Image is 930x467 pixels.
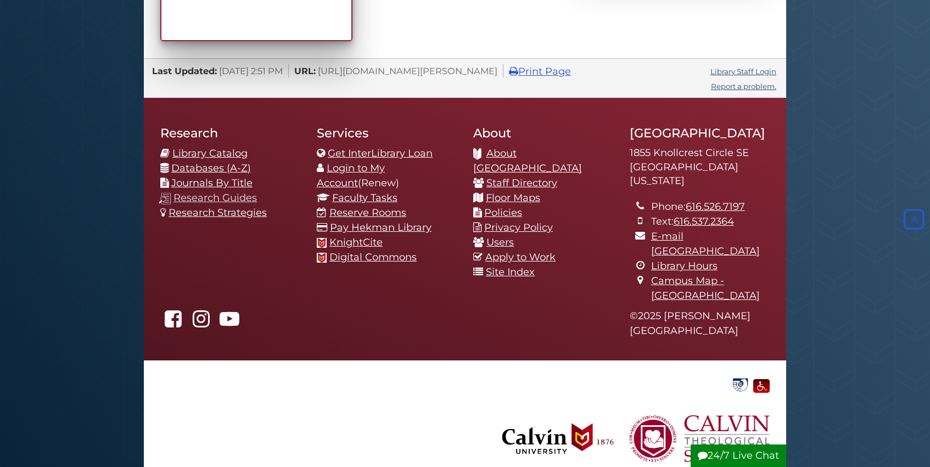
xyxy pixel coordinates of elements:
[473,147,582,174] a: About [GEOGRAPHIC_DATA]
[329,236,383,248] a: KnightCite
[317,162,385,189] a: Login to My Account
[329,251,417,263] a: Digital Commons
[753,377,770,393] img: Disability Assistance
[651,199,770,214] li: Phone:
[651,260,718,272] a: Library Hours
[486,266,535,278] a: Site Index
[509,65,571,77] a: Print Page
[173,192,257,204] a: Research Guides
[332,192,397,204] a: Faculty Tasks
[651,275,760,302] a: Campus Map - [GEOGRAPHIC_DATA]
[710,67,776,76] a: Library Staff Login
[171,177,253,189] a: Journals By Title
[317,238,327,248] img: Calvin favicon logo
[172,147,248,159] a: Library Catalog
[317,161,457,191] li: (Renew)
[318,65,497,76] span: [URL][DOMAIN_NAME][PERSON_NAME]
[330,221,432,233] a: Pay Hekman Library
[169,207,267,219] a: Research Strategies
[484,207,522,219] a: Policies
[152,65,217,76] span: Last Updated:
[730,378,750,390] a: Government Documents Federal Depository Library
[753,378,770,390] a: Disability Assistance
[329,207,406,219] a: Reserve Rooms
[484,221,553,233] a: Privacy Policy
[630,146,770,188] address: 1855 Knollcrest Circle SE [GEOGRAPHIC_DATA][US_STATE]
[711,82,776,91] a: Report a problem.
[630,125,770,141] h2: [GEOGRAPHIC_DATA]
[159,193,171,204] img: research-guides-icon-white_37x37.png
[317,253,327,263] img: Calvin favicon logo
[328,147,433,159] a: Get InterLibrary Loan
[317,125,457,141] h2: Services
[651,230,760,257] a: E-mail [GEOGRAPHIC_DATA]
[473,125,613,141] h2: About
[486,236,514,248] a: Users
[485,251,556,263] a: Apply to Work
[509,66,518,76] i: Print Page
[160,316,186,329] a: Hekman Library on Facebook
[171,162,251,174] a: Databases (A-Z)
[686,201,745,213] a: 616.526.7197
[486,177,557,189] a: Staff Directory
[730,377,750,393] img: Government Documents Federal Depository Library
[486,192,540,204] a: Floor Maps
[691,444,786,467] button: 24/7 Live Chat
[160,125,300,141] h2: Research
[294,65,316,76] span: URL:
[674,215,734,227] a: 616.537.2364
[651,214,770,229] li: Text:
[901,214,927,226] a: Back to Top
[630,309,770,338] p: © 2025 [PERSON_NAME][GEOGRAPHIC_DATA]
[219,65,283,76] span: [DATE] 2:51 PM
[188,316,214,329] a: hekmanlibrary on Instagram
[217,316,242,329] a: Hekman Library on YouTube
